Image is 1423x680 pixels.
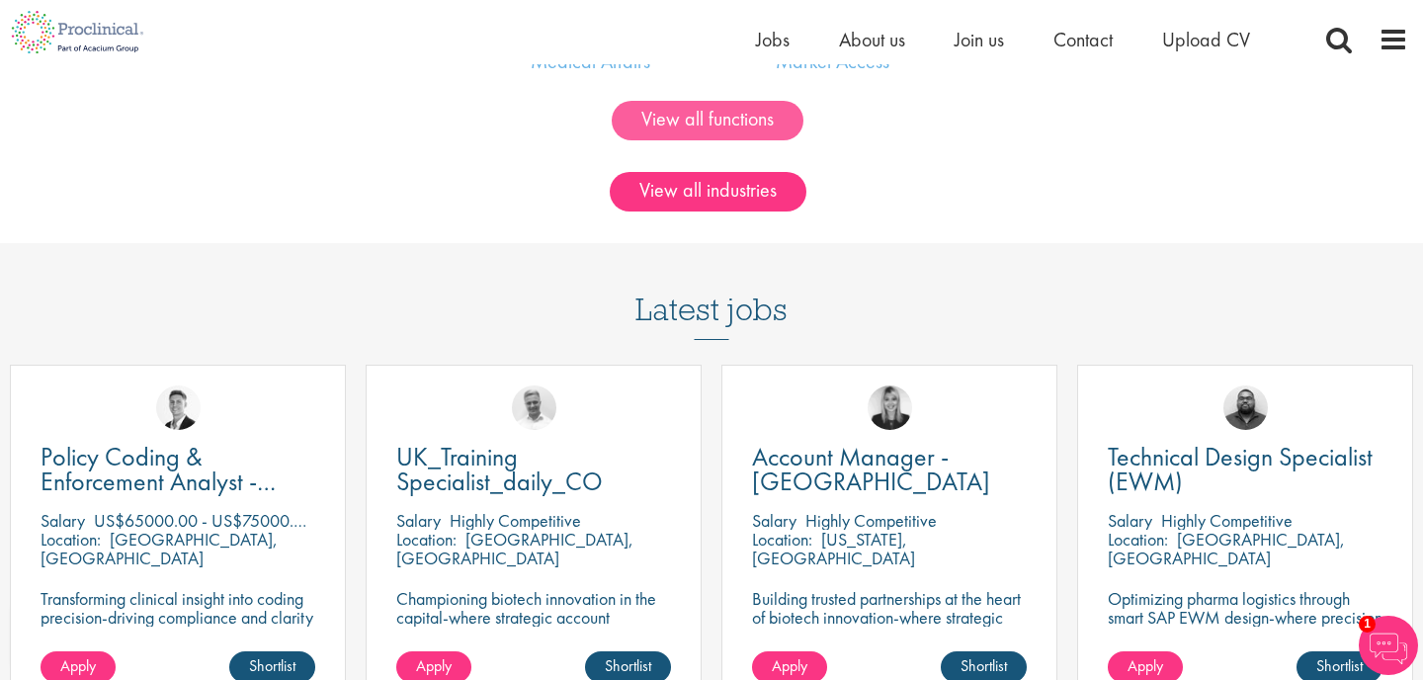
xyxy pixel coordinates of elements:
[396,509,441,532] span: Salary
[1108,528,1345,569] p: [GEOGRAPHIC_DATA], [GEOGRAPHIC_DATA]
[1359,616,1418,675] img: Chatbot
[805,509,937,532] p: Highly Competitive
[635,243,788,340] h3: Latest jobs
[156,385,201,430] img: George Watson
[752,440,990,498] span: Account Manager - [GEOGRAPHIC_DATA]
[752,589,1027,664] p: Building trusted partnerships at the heart of biotech innovation-where strategic account manageme...
[752,509,796,532] span: Salary
[756,27,790,52] a: Jobs
[396,440,603,498] span: UK_Training Specialist_daily_CO
[396,589,671,664] p: Championing biotech innovation in the capital-where strategic account management meets scientific...
[955,27,1004,52] a: Join us
[41,589,315,645] p: Transforming clinical insight into coding precision-driving compliance and clarity in healthcare ...
[752,445,1027,494] a: Account Manager - [GEOGRAPHIC_DATA]
[1161,509,1293,532] p: Highly Competitive
[1359,616,1376,633] span: 1
[60,655,96,676] span: Apply
[1108,445,1382,494] a: Technical Design Specialist (EWM)
[1162,27,1250,52] a: Upload CV
[612,101,803,140] a: View all functions
[752,528,812,551] span: Location:
[531,48,650,74] a: Medical Affairs
[1108,589,1382,664] p: Optimizing pharma logistics through smart SAP EWM design-where precision meets performance in eve...
[610,172,806,212] a: View all industries
[1053,27,1113,52] a: Contact
[396,445,671,494] a: UK_Training Specialist_daily_CO
[94,509,388,532] p: US$65000.00 - US$75000.00 per annum
[1108,528,1168,551] span: Location:
[41,440,276,523] span: Policy Coding & Enforcement Analyst - Remote
[41,509,85,532] span: Salary
[41,528,101,551] span: Location:
[1108,509,1152,532] span: Salary
[839,27,905,52] a: About us
[512,385,556,430] img: Joshua Bye
[41,445,315,494] a: Policy Coding & Enforcement Analyst - Remote
[416,655,452,676] span: Apply
[776,48,889,74] a: Market Access
[868,385,912,430] img: Janelle Jones
[1223,385,1268,430] img: Ashley Bennett
[1128,655,1163,676] span: Apply
[396,528,633,569] p: [GEOGRAPHIC_DATA], [GEOGRAPHIC_DATA]
[41,528,278,569] p: [GEOGRAPHIC_DATA], [GEOGRAPHIC_DATA]
[450,509,581,532] p: Highly Competitive
[772,655,807,676] span: Apply
[1108,440,1373,498] span: Technical Design Specialist (EWM)
[752,528,915,569] p: [US_STATE], [GEOGRAPHIC_DATA]
[396,528,457,551] span: Location:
